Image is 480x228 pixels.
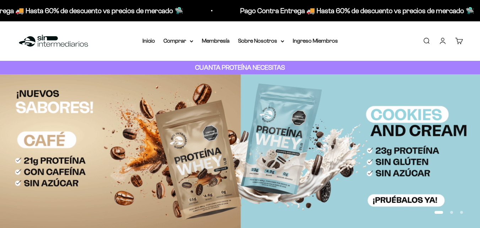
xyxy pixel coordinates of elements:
[142,38,155,44] a: Inicio
[293,38,338,44] a: Ingreso Miembros
[238,36,284,46] summary: Sobre Nosotros
[163,36,193,46] summary: Comprar
[202,38,230,44] a: Membresía
[240,5,474,16] p: Pago Contra Entrega 🚚 Hasta 60% de descuento vs precios de mercado 🛸
[195,64,285,71] strong: CUANTA PROTEÍNA NECESITAS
